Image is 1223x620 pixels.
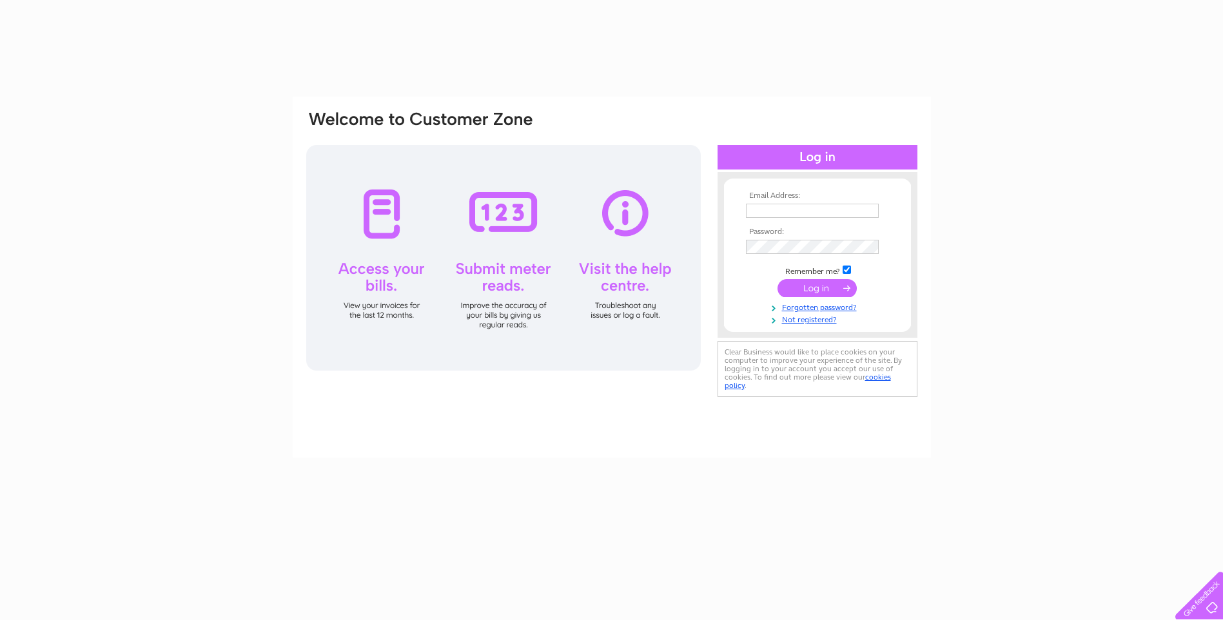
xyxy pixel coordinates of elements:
[743,264,892,276] td: Remember me?
[778,279,857,297] input: Submit
[746,300,892,313] a: Forgotten password?
[718,341,917,397] div: Clear Business would like to place cookies on your computer to improve your experience of the sit...
[725,373,891,390] a: cookies policy
[743,191,892,200] th: Email Address:
[743,228,892,237] th: Password:
[746,313,892,325] a: Not registered?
